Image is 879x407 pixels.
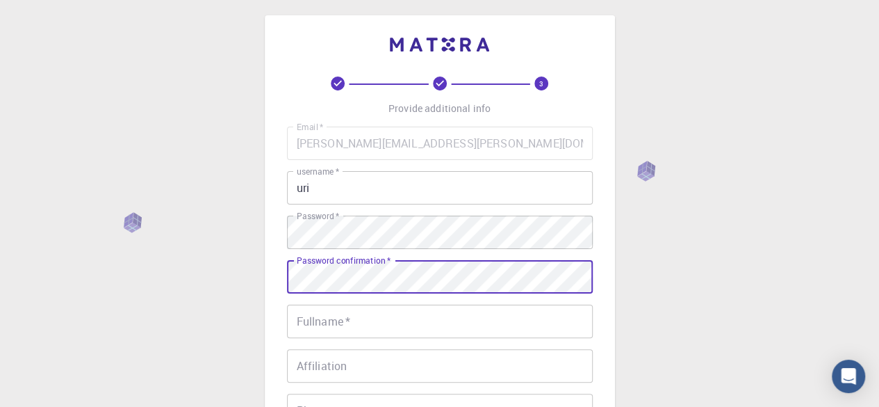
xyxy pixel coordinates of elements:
p: Provide additional info [388,102,491,115]
label: username [297,166,339,177]
label: Password [297,210,339,222]
div: Open Intercom Messenger [832,360,865,393]
text: 3 [539,79,543,88]
label: Password confirmation [297,255,391,266]
label: Email [297,121,323,133]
